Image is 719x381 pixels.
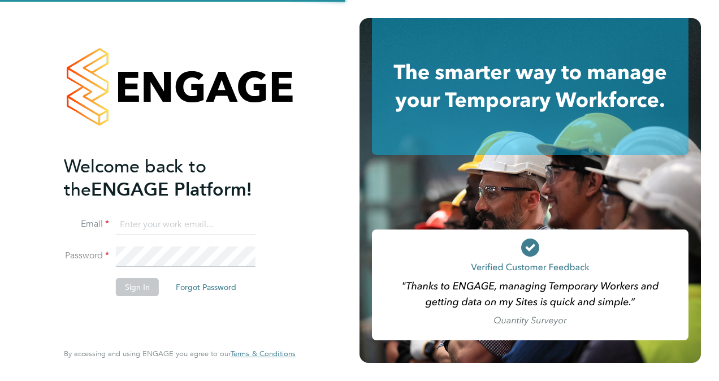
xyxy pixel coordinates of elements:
[116,278,159,296] button: Sign In
[167,278,245,296] button: Forgot Password
[64,155,206,201] span: Welcome back to the
[64,155,284,201] h2: ENGAGE Platform!
[64,349,296,358] span: By accessing and using ENGAGE you agree to our
[64,218,109,230] label: Email
[64,250,109,262] label: Password
[231,349,296,358] a: Terms & Conditions
[116,215,255,235] input: Enter your work email...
